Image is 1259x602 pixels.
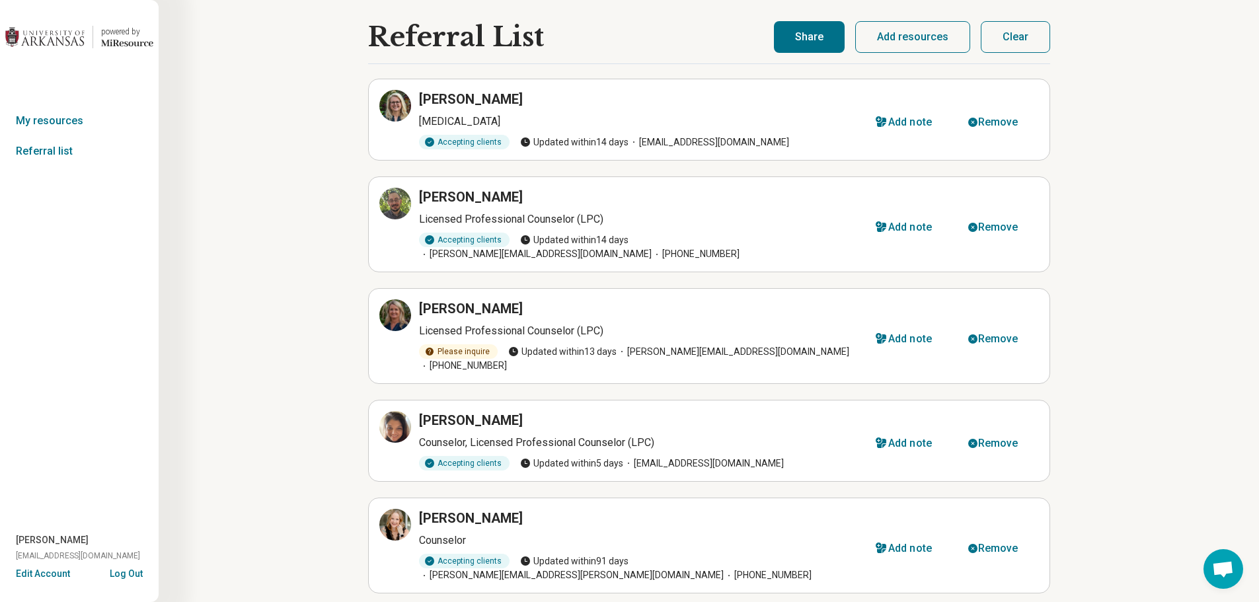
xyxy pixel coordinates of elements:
[952,533,1039,564] button: Remove
[419,533,860,548] p: Counselor
[508,345,617,359] span: Updated within 13 days
[978,117,1018,128] div: Remove
[978,222,1018,233] div: Remove
[888,438,932,449] div: Add note
[860,323,952,355] button: Add note
[888,117,932,128] div: Add note
[419,90,523,108] h3: [PERSON_NAME]
[520,554,629,568] span: Updated within 91 days
[419,114,860,130] p: [MEDICAL_DATA]
[419,509,523,527] h3: [PERSON_NAME]
[978,334,1018,344] div: Remove
[419,135,510,149] div: Accepting clients
[888,222,932,233] div: Add note
[419,568,724,582] span: [PERSON_NAME][EMAIL_ADDRESS][PERSON_NAME][DOMAIN_NAME]
[860,428,952,459] button: Add note
[419,299,523,318] h3: [PERSON_NAME]
[16,533,89,547] span: [PERSON_NAME]
[419,323,860,339] p: Licensed Professional Counselor (LPC)
[419,456,510,470] div: Accepting clients
[16,550,140,562] span: [EMAIL_ADDRESS][DOMAIN_NAME]
[419,233,510,247] div: Accepting clients
[419,188,523,206] h3: [PERSON_NAME]
[623,457,784,470] span: [EMAIL_ADDRESS][DOMAIN_NAME]
[1203,549,1243,589] div: Open chat
[101,26,153,38] div: powered by
[419,411,523,430] h3: [PERSON_NAME]
[419,247,652,261] span: [PERSON_NAME][EMAIL_ADDRESS][DOMAIN_NAME]
[419,554,510,568] div: Accepting clients
[952,211,1039,243] button: Remove
[520,233,629,247] span: Updated within 14 days
[629,135,789,149] span: [EMAIL_ADDRESS][DOMAIN_NAME]
[5,21,153,53] a: University of Arkansaspowered by
[888,543,932,554] div: Add note
[888,334,932,344] div: Add note
[419,435,860,451] p: Counselor, Licensed Professional Counselor (LPC)
[724,568,812,582] span: [PHONE_NUMBER]
[520,135,629,149] span: Updated within 14 days
[860,211,952,243] button: Add note
[952,428,1039,459] button: Remove
[860,106,952,138] button: Add note
[419,211,860,227] p: Licensed Professional Counselor (LPC)
[855,21,970,53] button: Add resources
[952,106,1039,138] button: Remove
[860,533,952,564] button: Add note
[978,543,1018,554] div: Remove
[419,359,507,373] span: [PHONE_NUMBER]
[978,438,1018,449] div: Remove
[5,21,85,53] img: University of Arkansas
[110,567,143,578] button: Log Out
[774,21,845,53] button: Share
[981,21,1050,53] button: Clear
[16,567,70,581] button: Edit Account
[617,345,849,359] span: [PERSON_NAME][EMAIL_ADDRESS][DOMAIN_NAME]
[652,247,740,261] span: [PHONE_NUMBER]
[368,22,544,52] h1: Referral List
[952,323,1039,355] button: Remove
[520,457,623,470] span: Updated within 5 days
[419,344,498,359] div: Please inquire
